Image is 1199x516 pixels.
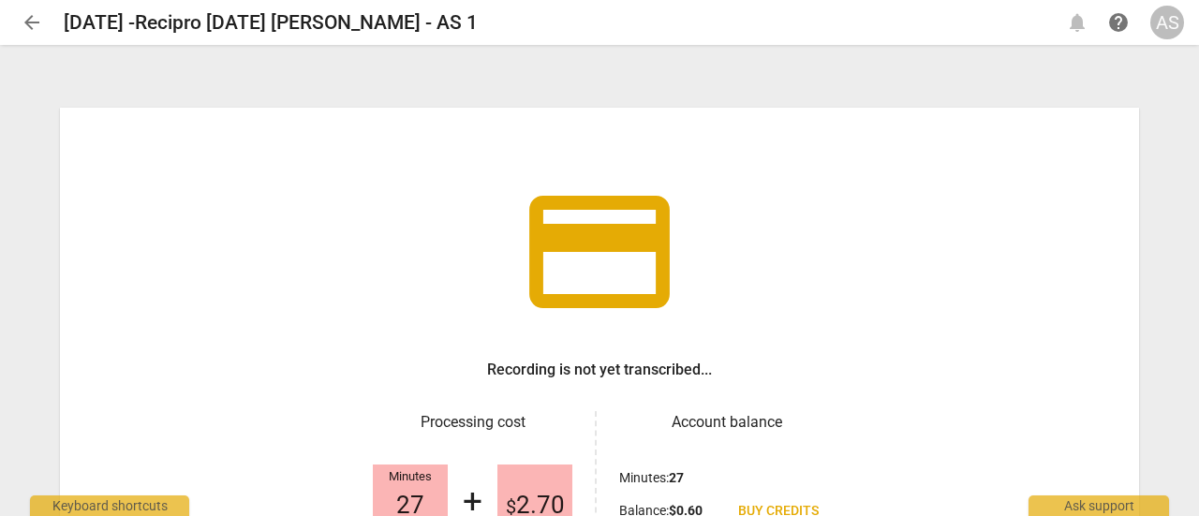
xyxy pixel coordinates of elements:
[373,470,448,484] div: Minutes
[21,11,43,34] span: arrow_back
[1107,11,1130,34] span: help
[669,470,684,485] b: 27
[1150,6,1184,39] button: AS
[365,411,580,434] h3: Processing cost
[619,468,684,488] p: Minutes :
[619,411,834,434] h3: Account balance
[487,359,712,381] h3: Recording is not yet transcribed...
[30,495,189,516] div: Keyboard shortcuts
[64,11,478,35] h2: [DATE] -Recipro [DATE] [PERSON_NAME] - AS 1
[1102,6,1135,39] a: Help
[1029,495,1169,516] div: Ask support
[515,168,684,336] span: credit_card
